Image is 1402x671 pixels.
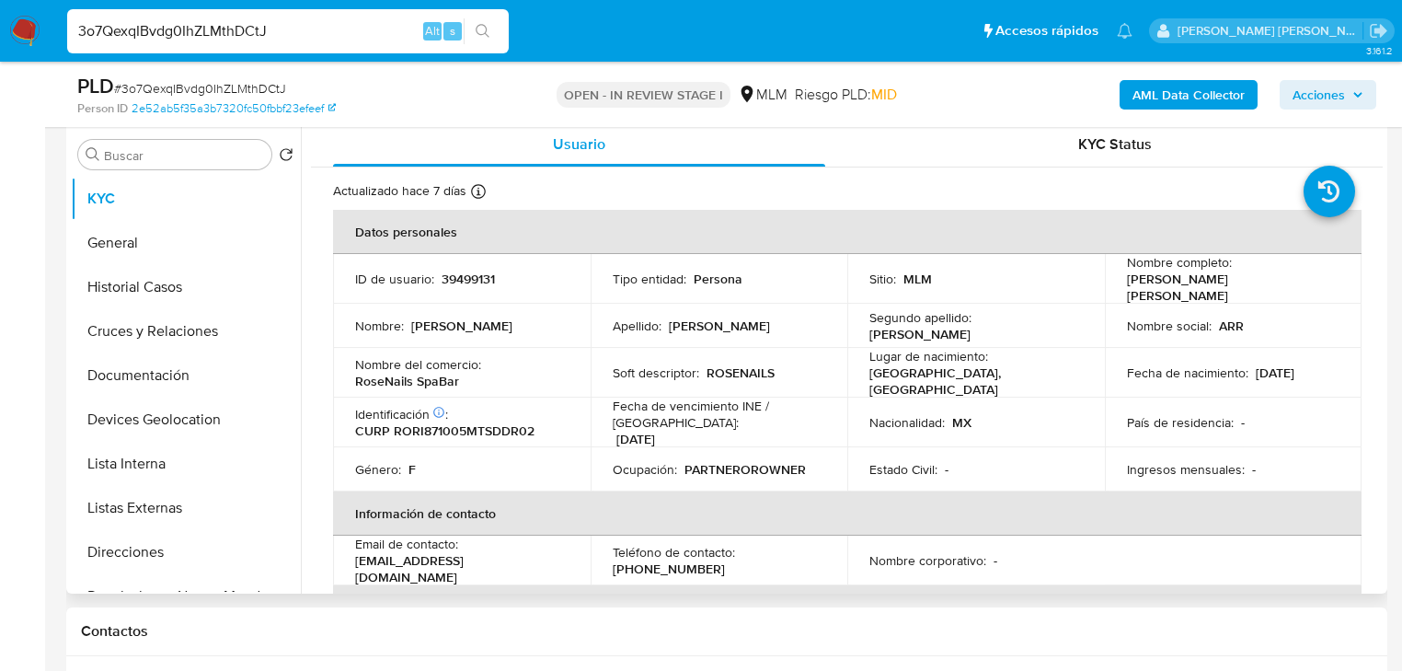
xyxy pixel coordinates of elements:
p: Email de contacto : [355,536,458,552]
span: s [450,22,455,40]
p: ID de usuario : [355,271,434,287]
button: search-icon [464,18,501,44]
p: Nombre social : [1127,318,1212,334]
button: General [71,221,301,265]
button: Listas Externas [71,486,301,530]
h1: Contactos [81,622,1373,641]
span: Accesos rápidos [995,21,1098,40]
button: KYC [71,177,301,221]
p: Tipo entidad : [613,271,686,287]
p: 39499131 [442,271,495,287]
span: # 3o7QexqIBvdg0IhZLMthDCtJ [114,79,286,98]
p: [DATE] [616,431,655,447]
p: Ingresos mensuales : [1127,461,1245,478]
p: Fecha de nacimiento : [1127,364,1248,381]
a: Salir [1369,21,1388,40]
button: Historial Casos [71,265,301,309]
p: CURP RORI871005MTSDDR02 [355,422,534,439]
p: [EMAIL_ADDRESS][DOMAIN_NAME] [355,552,561,585]
p: Nombre del comercio : [355,356,481,373]
p: Teléfono de contacto : [613,544,735,561]
p: Estado Civil : [869,461,937,478]
button: Cruces y Relaciones [71,309,301,353]
input: Buscar [104,147,264,164]
p: Actualizado hace 7 días [333,182,466,200]
p: MX [952,414,971,431]
p: Nombre completo : [1127,254,1232,271]
p: MLM [903,271,932,287]
a: 2e52ab5f35a3b7320fc50fbbf23efeef [132,100,336,117]
p: [PERSON_NAME] [669,318,770,334]
p: Lugar de nacimiento : [869,348,988,364]
p: Identificación : [355,406,448,422]
p: [PHONE_NUMBER] [613,561,725,577]
button: Volver al orden por defecto [279,147,293,168]
div: MLM [738,85,787,105]
span: KYC Status [1078,133,1152,155]
p: ROSENAILS [707,364,775,381]
p: [PERSON_NAME] [869,326,971,342]
span: MID [871,84,897,105]
button: Restricciones Nuevo Mundo [71,574,301,619]
button: AML Data Collector [1120,80,1258,110]
p: - [994,552,997,569]
b: PLD [77,71,114,100]
button: Lista Interna [71,442,301,486]
p: - [945,461,948,478]
p: [DATE] [1256,364,1294,381]
p: RoseNails SpaBar [355,373,459,389]
p: Segundo apellido : [869,309,971,326]
p: Sitio : [869,271,896,287]
span: Alt [425,22,440,40]
p: País de residencia : [1127,414,1234,431]
p: - [1241,414,1245,431]
p: Fecha de vencimiento INE / [GEOGRAPHIC_DATA] : [613,398,826,431]
a: Notificaciones [1117,23,1132,39]
th: Datos personales [333,210,1362,254]
span: 3.161.2 [1366,43,1393,58]
p: Persona [694,271,742,287]
span: Usuario [553,133,605,155]
b: AML Data Collector [1132,80,1245,110]
p: [PERSON_NAME] [411,318,512,334]
input: Buscar usuario o caso... [67,19,509,43]
button: Direcciones [71,530,301,574]
th: Información de contacto [333,492,1362,536]
p: michelleangelica.rodriguez@mercadolibre.com.mx [1178,22,1363,40]
p: - [1252,461,1256,478]
p: Ocupación : [613,461,677,478]
button: Acciones [1280,80,1376,110]
p: Soft descriptor : [613,364,699,381]
span: Acciones [1293,80,1345,110]
p: [PERSON_NAME] [PERSON_NAME] [1127,271,1333,304]
th: Verificación y cumplimiento [333,585,1362,630]
p: OPEN - IN REVIEW STAGE I [557,82,730,108]
p: Nombre corporativo : [869,552,986,569]
b: Person ID [77,100,128,117]
p: [GEOGRAPHIC_DATA], [GEOGRAPHIC_DATA] [869,364,1075,398]
p: F [408,461,416,478]
p: ARR [1219,318,1244,334]
p: Apellido : [613,318,661,334]
p: Nombre : [355,318,404,334]
p: Género : [355,461,401,478]
button: Buscar [86,147,100,162]
button: Devices Geolocation [71,398,301,442]
p: Nacionalidad : [869,414,945,431]
p: PARTNEROROWNER [684,461,806,478]
span: Riesgo PLD: [795,85,897,105]
button: Documentación [71,353,301,398]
